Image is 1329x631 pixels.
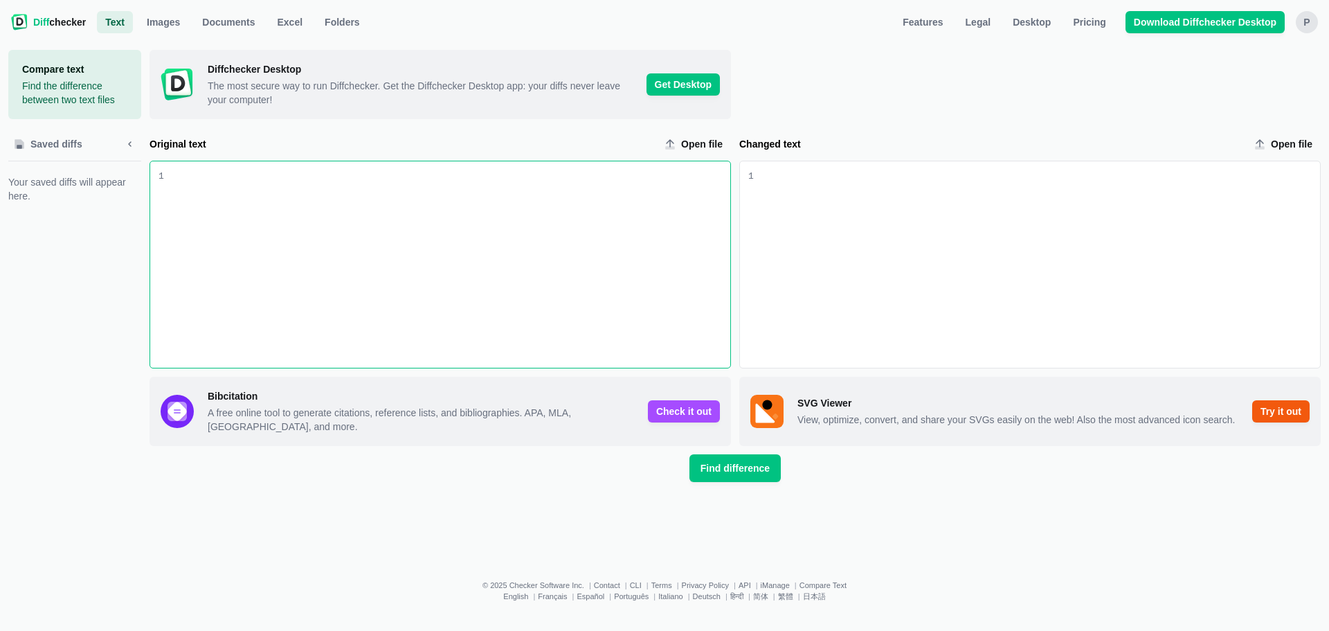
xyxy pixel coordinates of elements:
label: Original text [150,137,653,151]
img: Bibcitation icon [161,395,194,428]
h1: Compare text [22,62,127,76]
img: Diffchecker logo [11,14,28,30]
span: Get Desktop [647,73,720,96]
a: Diffchecker [11,11,86,33]
a: Documents [194,11,263,33]
a: Diffchecker Desktop iconDiffchecker Desktop The most secure way to run Diffchecker. Get the Diffc... [150,50,731,119]
button: p [1296,11,1318,33]
img: SVG Viewer icon [750,395,784,428]
a: Download Diffchecker Desktop [1125,11,1285,33]
span: Find difference [698,461,772,475]
a: Français [538,592,567,601]
p: Find the difference between two text files [22,79,127,107]
span: Pricing [1070,15,1108,29]
a: Desktop [1004,11,1059,33]
span: Diffchecker Desktop [208,62,635,76]
span: checker [33,15,86,29]
a: CLI [630,581,642,589]
span: Try it out [1252,400,1310,423]
a: 简体 [753,592,768,601]
a: SVG Viewer iconSVG Viewer View, optimize, convert, and share your SVGs easily on the web! Also th... [739,377,1321,446]
span: SVG Viewer [797,396,1241,410]
span: Diff [33,17,49,28]
li: © 2025 Checker Software Inc. [482,581,594,589]
a: Contact [594,581,620,589]
a: 繁體 [778,592,793,601]
span: The most secure way to run Diffchecker. Get the Diffchecker Desktop app: your diffs never leave y... [208,79,635,107]
span: Documents [199,15,257,29]
button: Minimize sidebar [119,133,141,155]
a: API [739,581,751,589]
img: Diffchecker Desktop icon [161,68,194,101]
a: Bibcitation iconBibcitation A free online tool to generate citations, reference lists, and biblio... [150,377,731,446]
span: Desktop [1010,15,1054,29]
div: 1 [159,170,164,184]
span: Legal [963,15,994,29]
a: Deutsch [693,592,721,601]
span: Features [900,15,946,29]
span: Your saved diffs will appear here. [8,175,141,203]
a: Privacy Policy [682,581,729,589]
div: Changed text input [754,161,1320,368]
a: Español [577,592,604,601]
a: 日本語 [803,592,826,601]
a: Excel [269,11,311,33]
a: Italiano [658,592,682,601]
span: Open file [678,137,725,151]
div: Original text input [164,161,730,368]
span: Bibcitation [208,389,637,403]
span: Folders [322,15,363,29]
a: Pricing [1065,11,1114,33]
button: Folders [316,11,368,33]
span: Excel [275,15,306,29]
span: Download Diffchecker Desktop [1131,15,1279,29]
span: A free online tool to generate citations, reference lists, and bibliographies. APA, MLA, [GEOGRAP... [208,406,637,434]
label: Original text upload [659,133,731,155]
span: Check it out [648,400,720,423]
label: Changed text [739,137,1243,151]
a: Português [614,592,649,601]
a: Terms [651,581,672,589]
a: Images [138,11,188,33]
label: Changed text upload [1249,133,1321,155]
div: 1 [748,170,754,184]
a: Legal [957,11,1000,33]
span: Text [102,15,127,29]
span: Saved diffs [28,137,85,151]
span: Images [144,15,183,29]
a: English [503,592,528,601]
span: View, optimize, convert, and share your SVGs easily on the web! Also the most advanced icon search. [797,413,1241,427]
a: हिन्दी [730,592,743,601]
span: Open file [1268,137,1315,151]
a: Text [97,11,133,33]
a: iManage [761,581,790,589]
button: Find difference [689,454,781,482]
a: Features [894,11,951,33]
a: Compare Text [799,581,847,589]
